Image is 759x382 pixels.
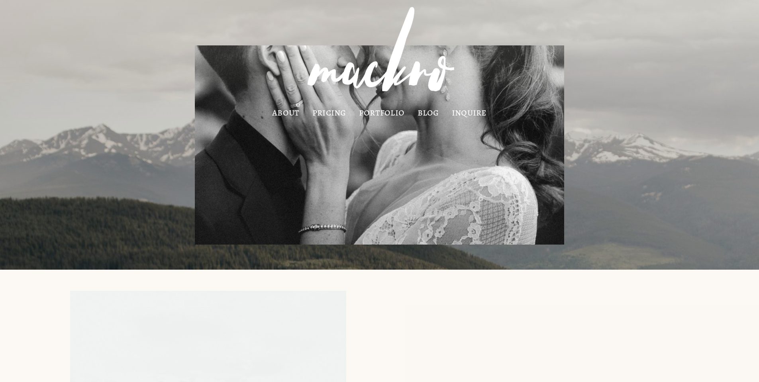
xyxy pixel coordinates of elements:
[359,109,404,116] a: portfolio
[272,109,299,116] a: about
[291,1,469,107] img: MACKRO PHOTOGRAPHY | Denver Colorado Wedding Photographer
[452,109,487,116] a: inquire
[312,109,346,116] a: pricing
[418,109,439,116] a: blog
